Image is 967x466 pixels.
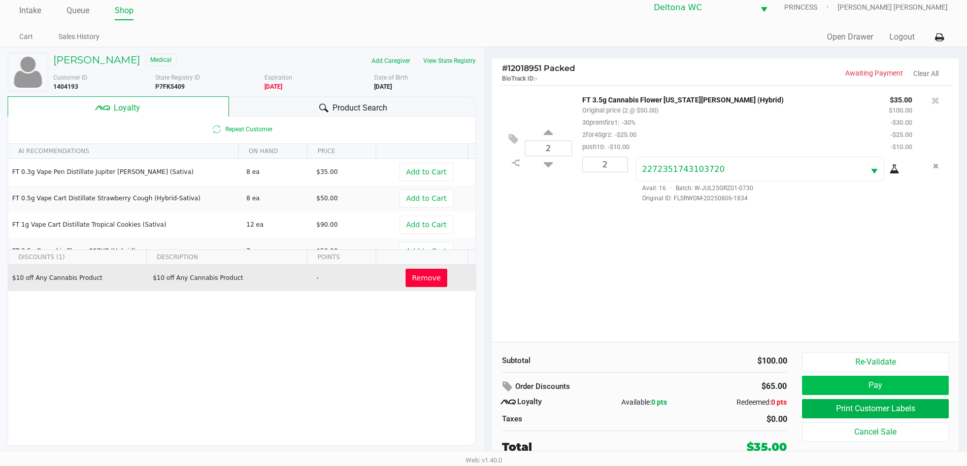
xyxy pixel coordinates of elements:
b: P7FK5409 [155,83,185,90]
span: Product Search [332,102,387,114]
th: AI RECOMMENDATIONS [8,144,238,159]
span: # [502,63,508,73]
button: Open Drawer [827,31,873,43]
td: 8 ea [242,159,312,185]
span: Expiration [264,74,292,81]
button: Cancel Sale [802,422,948,442]
span: Add to Cart [406,221,447,229]
td: $10 off Any Cannabis Product [8,265,148,291]
span: Loyalty [114,102,140,114]
button: Logout [889,31,915,43]
div: $0.00 [652,413,787,425]
td: 7 ea [242,238,312,264]
td: FT 3.5g Cannabis Flower 007UP (Hybrid) [8,238,242,264]
p: FT 3.5g Cannabis Flower [US_STATE][PERSON_NAME] (Hybrid) [582,93,874,104]
span: Medical [145,54,177,66]
div: Taxes [502,413,637,425]
span: Date of Birth [374,74,408,81]
div: Total [502,439,682,455]
span: PRINCESS [784,2,838,13]
span: [PERSON_NAME] [PERSON_NAME] [838,2,948,13]
button: Print Customer Labels [802,399,948,418]
button: Clear All [913,68,939,79]
button: Add to Cart [399,163,453,181]
span: State Registry ID [155,74,200,81]
p: $35.00 [889,93,912,104]
small: Original price (2 @ $50.00) [582,106,658,114]
td: FT 0.5g Vape Cart Distillate Strawberry Cough (Hybrid-Sativa) [8,185,242,211]
span: · [666,185,676,192]
b: Medical card expired [264,83,282,90]
button: Pay [802,376,948,395]
button: Add Caregiver [365,53,417,69]
span: BioTrack ID: [502,75,535,82]
div: Order Discounts [502,378,687,396]
h5: [PERSON_NAME] [53,54,140,66]
span: -30% [619,119,636,126]
span: Add to Cart [406,168,447,176]
span: Customer ID [53,74,87,81]
a: Shop [115,4,134,18]
span: -$10.00 [605,143,629,151]
button: Remove [406,269,448,287]
small: -$30.00 [890,119,912,126]
td: 12 ea [242,211,312,238]
td: $10 off Any Cannabis Product [148,265,312,291]
div: Redeemed: [692,397,787,408]
th: DESCRIPTION [146,250,307,265]
td: FT 0.3g Vape Pen Distillate Jupiter [PERSON_NAME] (Sativa) [8,159,242,185]
small: push10: [582,143,629,151]
button: Add to Cart [399,216,453,234]
span: 0 pts [651,398,667,406]
span: - [535,75,538,82]
span: -$25.00 [612,131,637,138]
div: $100.00 [652,355,787,367]
inline-svg: Split item qty to new line [507,156,525,169]
inline-svg: Is repeat customer [211,123,223,135]
small: -$10.00 [890,143,912,151]
span: Deltona WC [654,2,748,14]
td: - [312,265,382,291]
a: Queue [66,4,89,18]
span: Add to Cart [406,194,447,202]
div: Data table [8,250,476,417]
button: Add to Cart [399,242,453,260]
span: $35.00 [316,168,338,175]
small: 30premfire1: [582,119,636,126]
div: Loyalty [502,396,597,408]
span: $50.00 [316,247,338,255]
span: Remove [412,274,441,282]
a: Cart [19,30,33,43]
small: -$25.00 [890,131,912,138]
span: Add to Cart [406,247,447,255]
div: Available: [597,397,692,408]
th: DISCOUNTS (1) [8,250,146,265]
div: $65.00 [702,378,787,395]
small: $100.00 [889,106,912,114]
span: $50.00 [316,195,338,202]
a: Intake [19,4,41,18]
th: ON HAND [238,144,307,159]
span: Original ID: FLSRWGM-20250806-1834 [636,194,912,203]
td: FT 1g Vape Cart Distillate Tropical Cookies (Sativa) [8,211,242,238]
p: Awaiting Payment [725,68,903,79]
button: Remove the package from the orderLine [929,157,943,175]
div: $35.00 [747,439,787,455]
button: Select [864,157,884,181]
button: Add to Cart [399,189,453,207]
span: 2272351743103720 [642,164,725,174]
a: Sales History [58,30,99,43]
button: Re-Validate [802,352,948,372]
div: Data table [8,144,476,249]
button: View State Registry [417,53,476,69]
span: 0 pts [771,398,787,406]
b: 1404193 [53,83,78,90]
small: 2for45grz: [582,131,637,138]
span: Web: v1.40.0 [465,456,502,464]
td: 8 ea [242,185,312,211]
th: PRICE [307,144,376,159]
b: [DATE] [374,83,392,90]
span: Repeat Customer [8,123,476,135]
th: POINTS [307,250,376,265]
span: $90.00 [316,221,338,228]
